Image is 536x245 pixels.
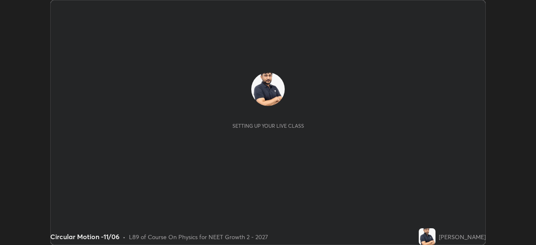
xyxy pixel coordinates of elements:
img: de6c275da805432c8bc00b045e3c7ab9.jpg [419,228,435,245]
div: • [123,232,126,241]
div: [PERSON_NAME] [439,232,486,241]
img: de6c275da805432c8bc00b045e3c7ab9.jpg [251,72,285,106]
div: Circular Motion -11/06 [50,232,119,242]
div: L89 of Course On Physics for NEET Growth 2 - 2027 [129,232,268,241]
div: Setting up your live class [232,123,304,129]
